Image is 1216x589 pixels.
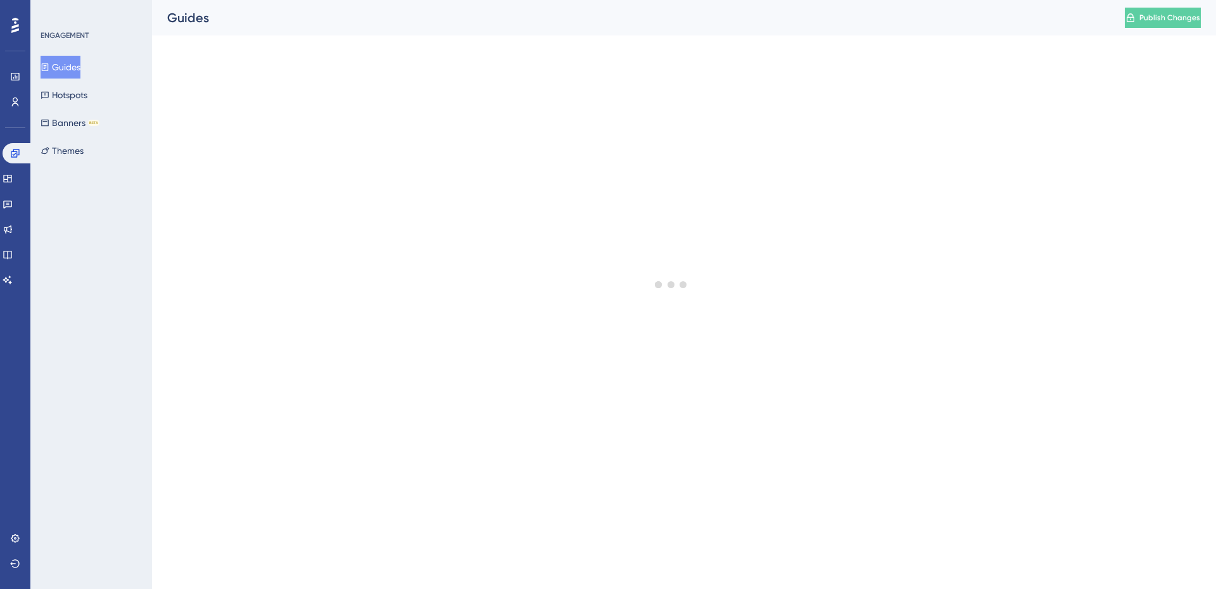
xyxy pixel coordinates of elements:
[41,56,80,79] button: Guides
[41,139,84,162] button: Themes
[1125,8,1201,28] button: Publish Changes
[41,111,99,134] button: BannersBETA
[167,9,1093,27] div: Guides
[1139,13,1200,23] span: Publish Changes
[88,120,99,126] div: BETA
[41,84,87,106] button: Hotspots
[41,30,89,41] div: ENGAGEMENT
